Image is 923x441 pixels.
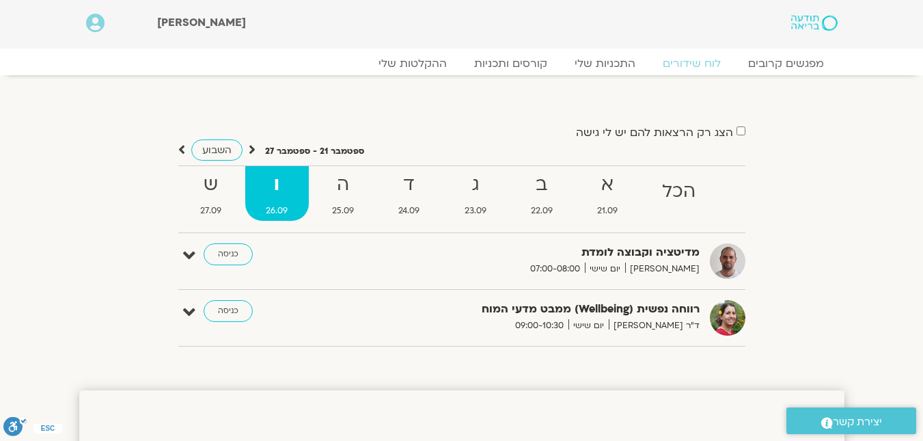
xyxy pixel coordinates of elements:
strong: ה [312,170,375,200]
strong: הכל [641,176,716,207]
a: השבוע [191,139,243,161]
span: 24.09 [378,204,441,218]
span: 22.09 [510,204,573,218]
span: 23.09 [443,204,507,218]
a: ההקלטות שלי [365,57,460,70]
span: 25.09 [312,204,375,218]
strong: ו [245,170,309,200]
a: כניסה [204,243,253,265]
span: 07:00-08:00 [525,262,585,276]
span: 09:00-10:30 [510,319,568,333]
a: כניסה [204,300,253,322]
a: א21.09 [576,166,638,221]
strong: ג [443,170,507,200]
span: [PERSON_NAME] [157,15,246,30]
strong: מדיטציה וקבוצה לומדת [365,243,700,262]
label: הצג רק הרצאות להם יש לי גישה [576,126,733,139]
a: ד24.09 [378,166,441,221]
a: ש27.09 [180,166,243,221]
span: 27.09 [180,204,243,218]
strong: ב [510,170,573,200]
a: קורסים ותכניות [460,57,561,70]
strong: רווחה נפשית (Wellbeing) ממבט מדעי המוח [365,300,700,319]
p: ספטמבר 21 - ספטמבר 27 [265,144,364,159]
span: [PERSON_NAME] [625,262,700,276]
span: 26.09 [245,204,309,218]
a: לוח שידורים [649,57,734,70]
span: יצירת קשר [833,413,882,431]
strong: ד [378,170,441,200]
nav: Menu [86,57,838,70]
span: 21.09 [576,204,638,218]
strong: א [576,170,638,200]
a: התכניות שלי [561,57,649,70]
a: ה25.09 [312,166,375,221]
a: ו26.09 [245,166,309,221]
span: יום שישי [568,319,609,333]
span: יום שישי [585,262,625,276]
strong: ש [180,170,243,200]
a: ב22.09 [510,166,573,221]
a: הכל [641,166,716,221]
a: ג23.09 [443,166,507,221]
a: מפגשים קרובים [734,57,838,70]
a: יצירת קשר [786,407,916,434]
span: ד"ר [PERSON_NAME] [609,319,700,333]
span: השבוע [202,144,232,157]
